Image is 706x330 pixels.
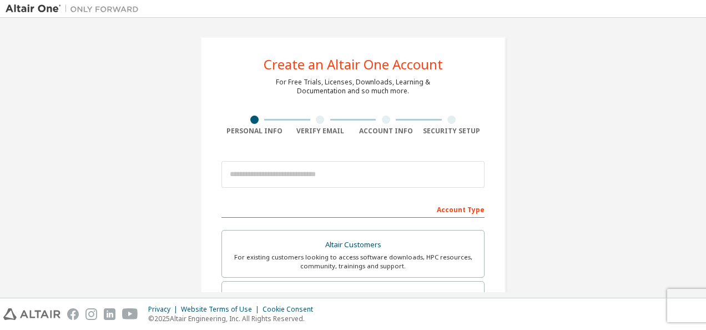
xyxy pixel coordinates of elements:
img: youtube.svg [122,308,138,320]
div: Students [229,288,477,304]
div: Altair Customers [229,237,477,253]
div: Verify Email [288,127,354,136]
div: For existing customers looking to access software downloads, HPC resources, community, trainings ... [229,253,477,271]
img: linkedin.svg [104,308,115,320]
img: Altair One [6,3,144,14]
div: Account Type [221,200,485,218]
div: Create an Altair One Account [264,58,443,71]
div: Security Setup [419,127,485,136]
img: facebook.svg [67,308,79,320]
div: Website Terms of Use [181,305,263,314]
img: altair_logo.svg [3,308,60,320]
div: Cookie Consent [263,305,320,314]
div: Account Info [353,127,419,136]
div: For Free Trials, Licenses, Downloads, Learning & Documentation and so much more. [276,78,430,96]
div: Personal Info [221,127,288,136]
div: Privacy [148,305,181,314]
p: © 2025 Altair Engineering, Inc. All Rights Reserved. [148,314,320,323]
img: instagram.svg [85,308,97,320]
